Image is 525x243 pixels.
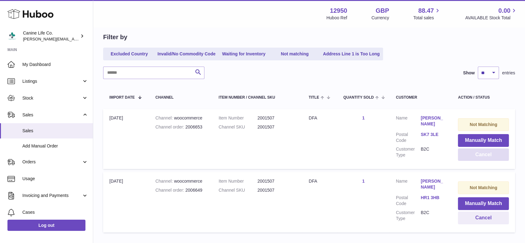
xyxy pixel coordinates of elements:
span: Import date [109,96,135,100]
span: Title [309,96,319,100]
a: 1 [362,115,365,120]
div: Canine Life Co. [23,30,79,42]
div: Item Number / Channel SKU [219,96,296,100]
strong: Channel [155,115,174,120]
div: DFA [309,115,331,121]
div: Customer [396,96,445,100]
span: Sales [22,112,82,118]
dd: B2C [421,210,445,222]
dt: Postal Code [396,195,421,207]
a: Address Line 1 is Too Long [321,49,382,59]
dt: Channel SKU [219,187,258,193]
button: Cancel [458,212,509,224]
span: Usage [22,176,88,182]
div: 2006649 [155,187,206,193]
span: Orders [22,159,82,165]
dt: Item Number [219,115,258,121]
div: Channel [155,96,206,100]
img: kevin@clsgltd.co.uk [7,31,17,41]
strong: Channel order [155,124,185,129]
strong: Channel [155,179,174,184]
h2: Filter by [103,33,127,41]
span: entries [502,70,515,76]
strong: Not Matching [470,122,497,127]
strong: Not Matching [470,185,497,190]
div: 2006653 [155,124,206,130]
span: Quantity Sold [343,96,374,100]
td: [DATE] [103,172,149,232]
strong: GBP [376,7,389,15]
a: Invalid/No Commodity Code [155,49,218,59]
label: Show [463,70,475,76]
strong: 12950 [330,7,347,15]
div: woocommerce [155,115,206,121]
div: Action / Status [458,96,509,100]
a: Log out [7,220,85,231]
dt: Item Number [219,178,258,184]
a: Not matching [270,49,320,59]
a: Waiting for Inventory [219,49,269,59]
a: HR1 3HB [421,195,445,201]
span: Total sales [413,15,441,21]
dd: 2001507 [258,124,296,130]
span: Listings [22,78,82,84]
button: Manually Match [458,197,509,210]
dd: 2001507 [258,187,296,193]
a: 0.00 AVAILABLE Stock Total [465,7,518,21]
span: Add Manual Order [22,143,88,149]
dt: Name [396,178,421,192]
dt: Customer Type [396,146,421,158]
span: Cases [22,209,88,215]
a: [PERSON_NAME] [421,115,445,127]
span: My Dashboard [22,62,88,68]
a: 88.47 Total sales [413,7,441,21]
div: DFA [309,178,331,184]
a: 1 [362,179,365,184]
a: Excluded Country [104,49,154,59]
dt: Customer Type [396,210,421,222]
button: Manually Match [458,134,509,147]
div: Huboo Ref [326,15,347,21]
strong: Channel order [155,188,185,193]
span: 0.00 [498,7,510,15]
span: Sales [22,128,88,134]
button: Cancel [458,148,509,161]
span: 88.47 [418,7,434,15]
a: [PERSON_NAME] [421,178,445,190]
td: [DATE] [103,109,149,169]
dd: 2001507 [258,115,296,121]
span: Invoicing and Payments [22,193,82,199]
dt: Postal Code [396,132,421,143]
dt: Name [396,115,421,129]
div: woocommerce [155,178,206,184]
dd: 2001507 [258,178,296,184]
span: Stock [22,95,82,101]
dd: B2C [421,146,445,158]
a: SK7 3LE [421,132,445,138]
dt: Channel SKU [219,124,258,130]
span: AVAILABLE Stock Total [465,15,518,21]
div: Currency [372,15,389,21]
span: [PERSON_NAME][EMAIL_ADDRESS][DOMAIN_NAME] [23,36,125,41]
